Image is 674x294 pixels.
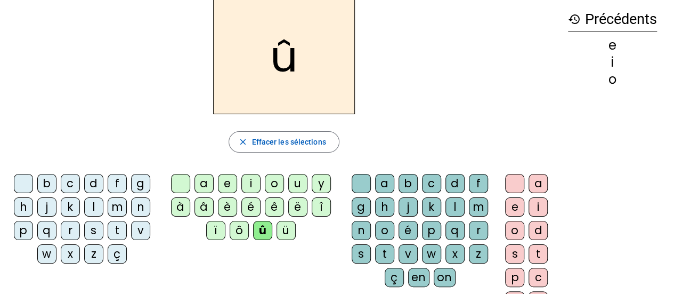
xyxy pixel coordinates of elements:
div: o [568,73,657,86]
mat-icon: close [238,137,247,147]
div: d [84,174,103,193]
div: f [469,174,488,193]
button: Effacer les sélections [229,131,339,153]
div: é [399,221,418,240]
span: Effacer les sélections [251,136,326,148]
div: h [375,197,394,217]
div: j [37,197,56,217]
div: i [568,56,657,69]
div: l [445,197,465,217]
div: s [84,221,103,240]
div: c [422,174,441,193]
div: û [253,221,272,240]
div: i [529,197,548,217]
div: n [131,197,150,217]
div: à [171,197,190,217]
div: p [14,221,33,240]
div: ê [265,197,284,217]
div: t [108,221,127,240]
div: z [469,244,488,264]
div: z [84,244,103,264]
mat-icon: history [568,13,581,26]
div: k [422,197,441,217]
div: r [469,221,488,240]
div: e [505,197,524,217]
div: ç [385,268,404,287]
div: è [218,197,237,217]
div: a [375,174,394,193]
div: g [131,174,150,193]
div: ô [230,221,249,240]
div: q [37,221,56,240]
div: e [568,39,657,52]
div: e [218,174,237,193]
div: d [445,174,465,193]
div: b [37,174,56,193]
div: k [61,197,80,217]
div: x [61,244,80,264]
h3: Précédents [568,7,657,31]
div: r [61,221,80,240]
div: a [194,174,214,193]
div: n [352,221,371,240]
div: m [108,197,127,217]
div: s [352,244,371,264]
div: m [469,197,488,217]
div: é [241,197,261,217]
div: g [352,197,371,217]
div: p [505,268,524,287]
div: v [399,244,418,264]
div: y [312,174,331,193]
div: ü [277,221,296,240]
div: a [529,174,548,193]
div: on [434,268,456,287]
div: ë [288,197,307,217]
div: x [445,244,465,264]
div: ç [108,244,127,264]
div: c [529,268,548,287]
div: l [84,197,103,217]
div: v [131,221,150,240]
div: s [505,244,524,264]
div: o [265,174,284,193]
div: d [529,221,548,240]
div: w [422,244,441,264]
div: c [61,174,80,193]
div: t [375,244,394,264]
div: o [375,221,394,240]
div: î [312,197,331,217]
div: â [194,197,214,217]
div: en [408,268,429,287]
div: u [288,174,307,193]
div: p [422,221,441,240]
div: h [14,197,33,217]
div: t [529,244,548,264]
div: q [445,221,465,240]
div: o [505,221,524,240]
div: j [399,197,418,217]
div: b [399,174,418,193]
div: ï [206,221,225,240]
div: w [37,244,56,264]
div: f [108,174,127,193]
div: i [241,174,261,193]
